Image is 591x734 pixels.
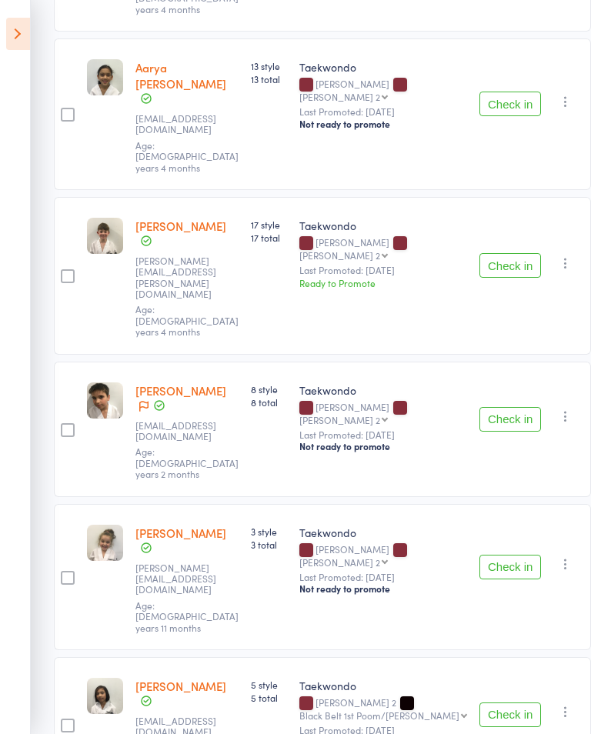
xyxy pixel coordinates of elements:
img: image1652338796.png [87,218,123,254]
div: Taekwondo [299,59,467,75]
span: 8 style [251,382,287,395]
div: Not ready to promote [299,582,467,595]
div: [PERSON_NAME] [299,237,467,260]
span: Age: [DEMOGRAPHIC_DATA] years 4 months [135,138,239,174]
span: 13 total [251,72,287,85]
span: Age: [DEMOGRAPHIC_DATA] years 2 months [135,445,239,480]
span: 3 style [251,525,287,538]
span: 17 style [251,218,287,231]
div: [PERSON_NAME] [299,544,467,567]
span: 17 total [251,231,287,244]
span: 3 total [251,538,287,551]
a: Aarya [PERSON_NAME] [135,59,226,92]
a: [PERSON_NAME] [135,525,226,541]
button: Check in [479,92,541,116]
div: Taekwondo [299,525,467,540]
button: Check in [479,253,541,278]
div: Taekwondo [299,218,467,233]
div: [PERSON_NAME] 2 [299,697,467,720]
small: Last Promoted: [DATE] [299,429,467,440]
small: katrina.i.silver@gmail.com [135,562,235,596]
div: [PERSON_NAME] 2 [299,250,380,260]
div: [PERSON_NAME] 2 [299,557,380,567]
span: 5 total [251,691,287,704]
img: image1643868324.png [87,59,123,95]
small: alex.stojanovski@hotmail.com [135,255,235,300]
div: [PERSON_NAME] [299,78,467,102]
span: 13 style [251,59,287,72]
div: Not ready to promote [299,440,467,452]
a: [PERSON_NAME] [135,218,226,234]
div: Taekwondo [299,678,467,693]
div: Ready to Promote [299,276,467,289]
button: Check in [479,407,541,432]
img: image1648707799.png [87,678,123,714]
small: rosina_stha@hotmail.com [135,113,235,135]
a: [PERSON_NAME] [135,382,226,399]
img: image1558590896.png [87,525,123,561]
small: Last Promoted: [DATE] [299,106,467,117]
div: Not ready to promote [299,118,467,130]
div: [PERSON_NAME] [299,402,467,425]
button: Check in [479,555,541,579]
a: [PERSON_NAME] [135,678,226,694]
span: 8 total [251,395,287,409]
img: image1677737608.png [87,382,123,419]
div: Black Belt 1st Poom/[PERSON_NAME] [299,710,459,720]
button: Check in [479,702,541,727]
small: Sarah_Ball80@hotmail.com [135,420,235,442]
div: [PERSON_NAME] 2 [299,415,380,425]
span: Age: [DEMOGRAPHIC_DATA] years 11 months [135,599,239,634]
span: 5 style [251,678,287,691]
span: Age: [DEMOGRAPHIC_DATA] years 4 months [135,302,239,338]
small: Last Promoted: [DATE] [299,572,467,582]
div: [PERSON_NAME] 2 [299,92,380,102]
div: Taekwondo [299,382,467,398]
small: Last Promoted: [DATE] [299,265,467,275]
